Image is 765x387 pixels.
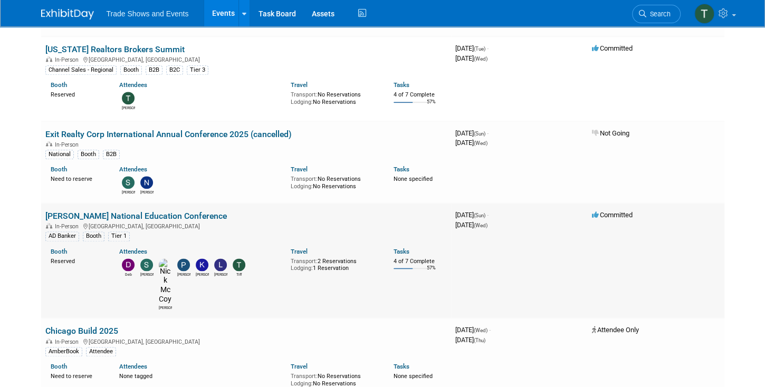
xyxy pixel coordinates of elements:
[427,99,436,113] td: 57%
[119,81,147,89] a: Attendees
[291,373,318,380] span: Transport:
[187,65,208,75] div: Tier 3
[55,141,82,148] span: In-Person
[46,141,52,147] img: In-Person Event
[45,55,447,63] div: [GEOGRAPHIC_DATA], [GEOGRAPHIC_DATA]
[45,326,118,336] a: Chicago Build 2025
[291,363,308,370] a: Travel
[233,271,246,277] div: Tiff Wagner
[45,211,227,221] a: [PERSON_NAME] National Education Conference
[51,256,103,265] div: Reserved
[487,44,489,52] span: -
[291,265,313,272] span: Lodging:
[51,166,67,173] a: Booth
[51,371,103,380] div: Need to reserve
[86,347,116,356] div: Attendee
[51,248,67,255] a: Booth
[394,248,409,255] a: Tasks
[107,9,189,18] span: Trade Shows and Events
[291,99,313,105] span: Lodging:
[45,150,74,159] div: National
[119,166,147,173] a: Attendees
[474,327,487,333] span: (Wed)
[51,81,67,89] a: Booth
[455,139,487,147] span: [DATE]
[46,338,52,344] img: In-Person Event
[45,44,185,54] a: [US_STATE] Realtors Brokers Summit
[122,189,135,195] div: Simona Daneshfar
[291,258,318,265] span: Transport:
[427,265,436,279] td: 57%
[474,337,485,343] span: (Thu)
[140,176,153,189] img: Nate McCombs
[122,258,135,271] img: Deb Leadbetter
[646,10,671,18] span: Search
[291,166,308,173] a: Travel
[120,65,142,75] div: Booth
[592,326,639,334] span: Attendee Only
[51,89,103,99] div: Reserved
[122,104,135,111] div: Thomas Horrell
[474,46,485,52] span: (Tue)
[474,131,485,137] span: (Sun)
[474,212,485,218] span: (Sun)
[487,129,489,137] span: -
[146,65,162,75] div: B2B
[394,258,446,265] div: 4 of 7 Complete
[122,176,135,189] img: Simona Daneshfar
[45,347,82,356] div: AmberBook
[55,338,82,345] span: In-Person
[455,129,489,137] span: [DATE]
[394,176,433,182] span: None specified
[119,248,147,255] a: Attendees
[159,304,172,311] div: Nick McCoy
[119,371,283,380] div: None tagged
[83,231,104,241] div: Booth
[455,326,491,334] span: [DATE]
[455,221,487,229] span: [DATE]
[45,129,292,139] a: Exit Realty Corp International Annual Conference 2025 (cancelled)
[291,183,313,190] span: Lodging:
[119,363,147,370] a: Attendees
[46,223,52,228] img: In-Person Event
[140,258,153,271] img: Steven Wechselberger
[177,258,190,271] img: Pam Reihs
[166,65,183,75] div: B2C
[214,258,227,271] img: Laurie Coe
[196,258,208,271] img: Kimberly Flewelling
[455,336,485,344] span: [DATE]
[140,189,154,195] div: Nate McCombs
[214,271,227,277] div: Laurie Coe
[46,56,52,62] img: In-Person Event
[592,211,633,219] span: Committed
[592,129,629,137] span: Not Going
[291,89,378,105] div: No Reservations No Reservations
[474,140,487,146] span: (Wed)
[291,91,318,98] span: Transport:
[291,81,308,89] a: Travel
[45,337,447,345] div: [GEOGRAPHIC_DATA], [GEOGRAPHIC_DATA]
[55,223,82,230] span: In-Person
[159,258,172,304] img: Nick McCoy
[394,166,409,173] a: Tasks
[108,231,130,241] div: Tier 1
[632,5,681,23] a: Search
[474,222,487,228] span: (Wed)
[694,4,714,24] img: Tiff Wagner
[474,56,487,62] span: (Wed)
[291,248,308,255] a: Travel
[592,44,633,52] span: Committed
[291,256,378,272] div: 2 Reservations 1 Reservation
[489,326,491,334] span: -
[122,92,135,104] img: Thomas Horrell
[51,363,67,370] a: Booth
[394,373,433,380] span: None specified
[103,150,120,159] div: B2B
[455,44,489,52] span: [DATE]
[455,54,487,62] span: [DATE]
[394,363,409,370] a: Tasks
[140,271,154,277] div: Steven Wechselberger
[455,211,489,219] span: [DATE]
[291,176,318,182] span: Transport:
[233,258,245,271] img: Tiff Wagner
